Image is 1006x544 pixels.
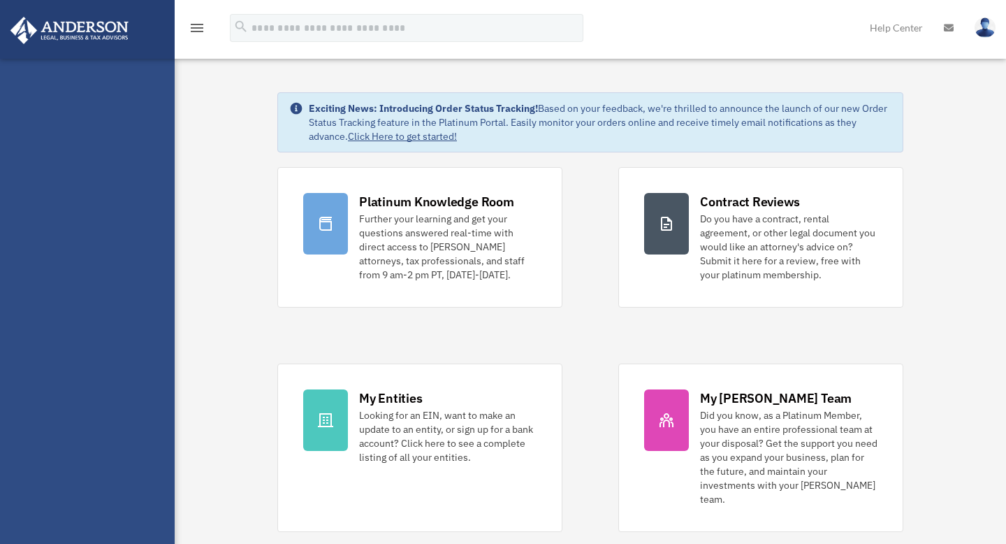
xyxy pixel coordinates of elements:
a: My Entities Looking for an EIN, want to make an update to an entity, or sign up for a bank accoun... [277,364,562,532]
strong: Exciting News: Introducing Order Status Tracking! [309,102,538,115]
a: Contract Reviews Do you have a contract, rental agreement, or other legal document you would like... [618,167,903,308]
i: menu [189,20,205,36]
div: Did you know, as a Platinum Member, you have an entire professional team at your disposal? Get th... [700,408,877,506]
a: Click Here to get started! [348,130,457,143]
div: Based on your feedback, we're thrilled to announce the launch of our new Order Status Tracking fe... [309,101,891,143]
a: Platinum Knowledge Room Further your learning and get your questions answered real-time with dire... [277,167,562,308]
div: Further your learning and get your questions answered real-time with direct access to [PERSON_NAM... [359,212,537,282]
img: Anderson Advisors Platinum Portal [6,17,133,44]
div: Do you have a contract, rental agreement, or other legal document you would like an attorney's ad... [700,212,877,282]
i: search [233,19,249,34]
div: Contract Reviews [700,193,800,210]
div: My [PERSON_NAME] Team [700,389,852,407]
a: menu [189,24,205,36]
div: Platinum Knowledge Room [359,193,514,210]
div: My Entities [359,389,422,407]
img: User Pic [975,17,996,38]
a: My [PERSON_NAME] Team Did you know, as a Platinum Member, you have an entire professional team at... [618,364,903,532]
div: Looking for an EIN, want to make an update to an entity, or sign up for a bank account? Click her... [359,408,537,464]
